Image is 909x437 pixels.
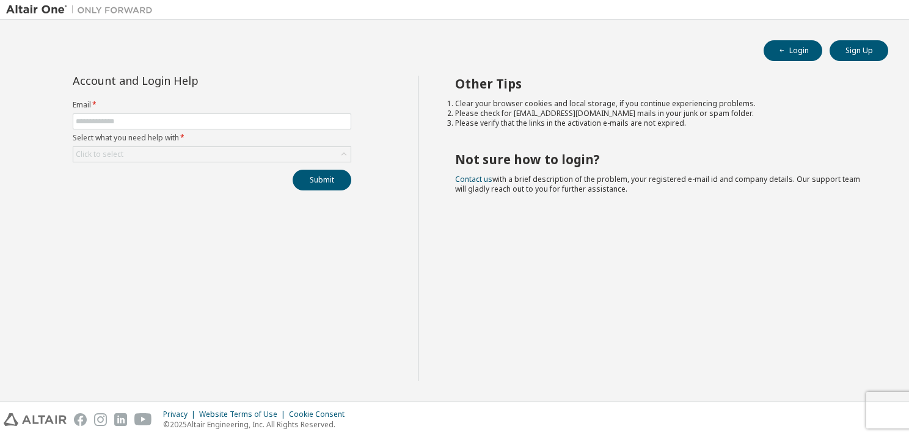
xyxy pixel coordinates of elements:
[73,147,351,162] div: Click to select
[73,76,296,85] div: Account and Login Help
[830,40,888,61] button: Sign Up
[76,150,123,159] div: Click to select
[114,413,127,426] img: linkedin.svg
[94,413,107,426] img: instagram.svg
[73,100,351,110] label: Email
[134,413,152,426] img: youtube.svg
[455,109,867,118] li: Please check for [EMAIL_ADDRESS][DOMAIN_NAME] mails in your junk or spam folder.
[74,413,87,426] img: facebook.svg
[199,410,289,419] div: Website Terms of Use
[293,170,351,190] button: Submit
[163,419,352,430] p: © 2025 Altair Engineering, Inc. All Rights Reserved.
[455,151,867,167] h2: Not sure how to login?
[4,413,67,426] img: altair_logo.svg
[73,133,351,143] label: Select what you need help with
[163,410,199,419] div: Privacy
[455,118,867,128] li: Please verify that the links in the activation e-mails are not expired.
[455,76,867,92] h2: Other Tips
[455,99,867,109] li: Clear your browser cookies and local storage, if you continue experiencing problems.
[6,4,159,16] img: Altair One
[455,174,492,184] a: Contact us
[289,410,352,419] div: Cookie Consent
[764,40,822,61] button: Login
[455,174,860,194] span: with a brief description of the problem, your registered e-mail id and company details. Our suppo...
